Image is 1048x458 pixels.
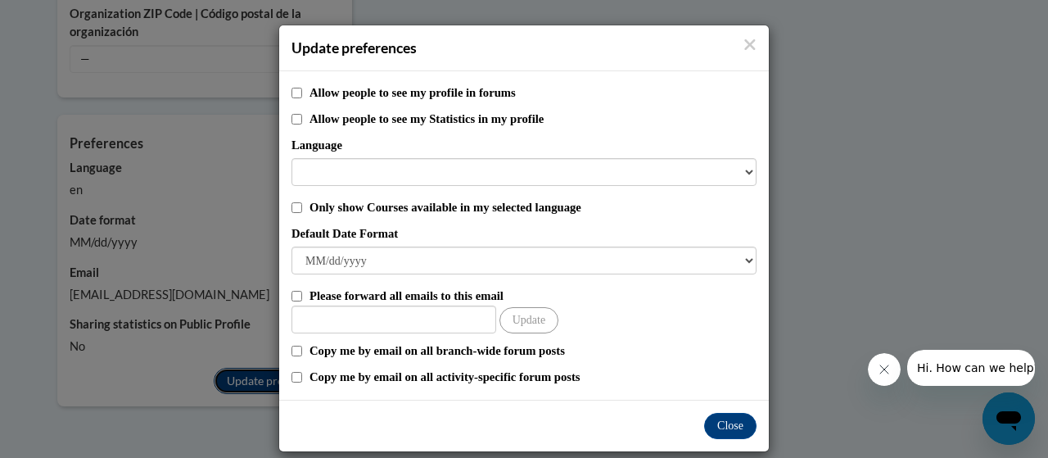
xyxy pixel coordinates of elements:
label: Only show Courses available in my selected language [309,198,757,216]
label: Copy me by email on all activity-specific forum posts [309,368,757,386]
label: Allow people to see my Statistics in my profile [309,110,757,128]
input: Other Email [291,306,496,333]
label: Please forward all emails to this email [309,287,757,305]
label: Language [291,136,757,154]
iframe: Message from company [907,350,1035,386]
label: Default Date Format [291,224,757,243]
label: Copy me by email on all branch-wide forum posts [309,342,757,360]
span: Hi. How can we help? [10,11,133,25]
iframe: Close message [868,353,901,386]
